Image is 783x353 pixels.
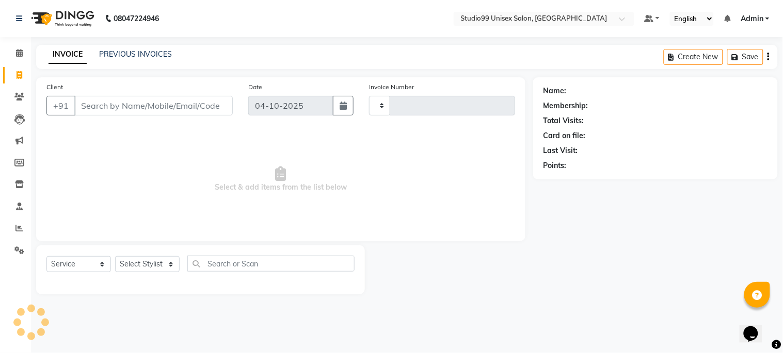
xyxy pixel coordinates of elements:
[544,145,578,156] div: Last Visit:
[741,13,763,24] span: Admin
[46,82,63,92] label: Client
[248,82,262,92] label: Date
[114,4,159,33] b: 08047224946
[544,160,567,171] div: Points:
[727,49,763,65] button: Save
[46,96,75,115] button: +91
[740,312,773,343] iframe: chat widget
[46,128,515,231] span: Select & add items from the list below
[544,115,584,126] div: Total Visits:
[369,82,414,92] label: Invoice Number
[544,86,567,96] div: Name:
[26,4,97,33] img: logo
[99,49,172,59] a: PREVIOUS INVOICES
[544,100,588,111] div: Membership:
[544,130,586,141] div: Card on file:
[49,45,87,64] a: INVOICE
[187,256,355,272] input: Search or Scan
[664,49,723,65] button: Create New
[74,96,233,115] input: Search by Name/Mobile/Email/Code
